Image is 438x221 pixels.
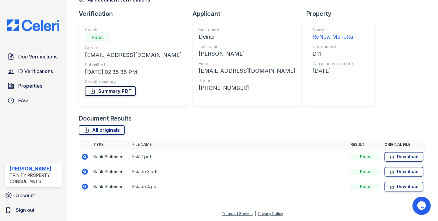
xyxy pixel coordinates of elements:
div: [PERSON_NAME] [199,50,295,58]
div: Pass [350,154,380,160]
a: Summary PDF [85,86,136,96]
a: Properties [5,80,62,92]
div: ReNew Marietta [312,33,353,41]
span: Account [16,192,35,199]
a: Account [2,189,64,202]
div: Result summary [85,79,182,85]
div: [PHONE_NUMBER] [199,84,295,92]
div: [DATE] [312,67,353,75]
span: Sign out [16,206,34,214]
div: Name [312,26,353,33]
td: Estado 4.pdf [130,179,348,194]
div: Deiner [199,33,295,41]
div: Phone [199,78,295,84]
div: [DATE] 02:35:36 PM [85,68,182,76]
div: Creator [85,45,182,51]
a: Privacy Policy [258,211,283,216]
div: Pass [350,184,380,190]
td: Bank Statement [91,164,130,179]
div: Last name [199,44,295,50]
div: Pass [350,169,380,175]
div: Submitted [85,62,182,68]
div: First name [199,26,295,33]
td: Está 1.pdf [130,149,348,164]
div: Trinity Property Consultants [10,172,59,184]
div: Verification [79,9,193,18]
div: Pass [85,33,109,42]
a: FAQ [5,94,62,107]
div: Document Results [79,114,132,123]
a: All originals [79,125,125,135]
span: Doc Verifications [18,53,57,60]
div: | [255,211,256,216]
span: FAQ [18,97,28,104]
th: File name [130,140,348,149]
div: [EMAIL_ADDRESS][DOMAIN_NAME] [85,51,182,59]
div: Target move in date [312,61,353,67]
th: Original file [382,140,426,149]
div: Result [85,26,182,33]
div: Property [306,9,379,18]
a: Terms of Service [222,211,253,216]
div: [PERSON_NAME] [10,165,59,172]
div: Email [199,61,295,67]
iframe: chat widget [412,197,432,215]
a: Download [384,152,423,162]
img: CE_Logo_Blue-a8612792a0a2168367f1c8372b55b34899dd931a85d93a1a3d3e32e68fde9ad4.png [2,19,64,31]
div: [EMAIL_ADDRESS][DOMAIN_NAME] [199,67,295,75]
span: ID Verifications [18,68,53,75]
a: Download [384,167,423,177]
th: Result [348,140,382,149]
span: Properties [18,82,42,89]
div: D11 [312,50,353,58]
a: ID Verifications [5,65,62,77]
th: Type [91,140,130,149]
td: Estado 3.pdf [130,164,348,179]
a: Download [384,182,423,191]
a: Sign out [2,204,64,216]
div: Unit number [312,44,353,50]
div: Applicant [193,9,306,18]
td: Bank Statement [91,149,130,164]
td: Bank Statement [91,179,130,194]
a: Name ReNew Marietta [312,26,353,41]
a: Doc Verifications [5,51,62,63]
